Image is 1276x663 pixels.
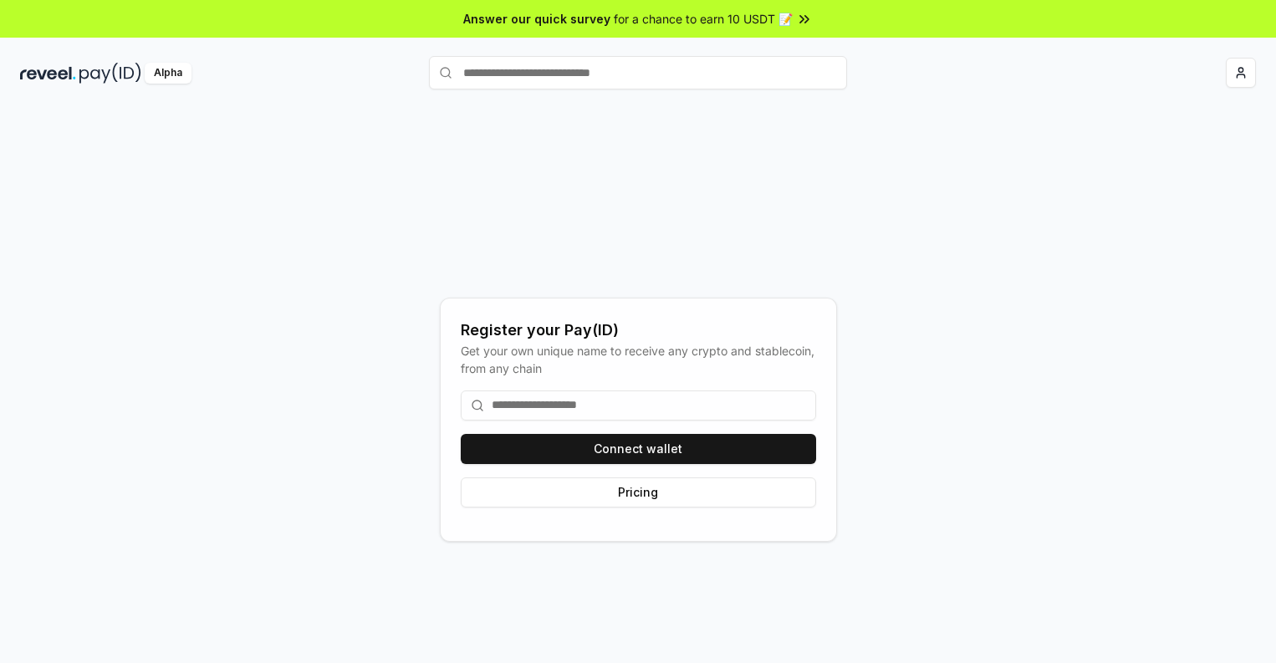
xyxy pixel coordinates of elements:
span: Answer our quick survey [463,10,610,28]
div: Alpha [145,63,191,84]
span: for a chance to earn 10 USDT 📝 [614,10,793,28]
img: pay_id [79,63,141,84]
div: Register your Pay(ID) [461,319,816,342]
button: Connect wallet [461,434,816,464]
button: Pricing [461,477,816,507]
div: Get your own unique name to receive any crypto and stablecoin, from any chain [461,342,816,377]
img: reveel_dark [20,63,76,84]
